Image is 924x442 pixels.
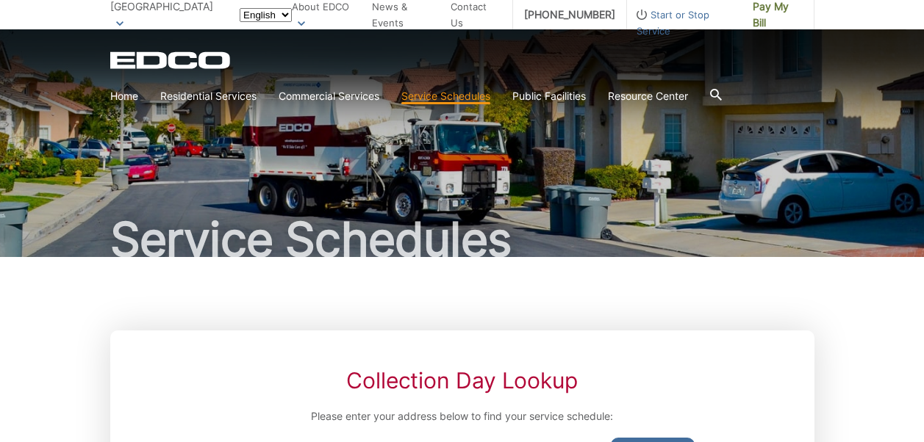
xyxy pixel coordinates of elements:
a: Resource Center [608,88,688,104]
select: Select a language [240,8,292,22]
a: Service Schedules [401,88,490,104]
a: Residential Services [160,88,257,104]
a: Home [110,88,138,104]
p: Please enter your address below to find your service schedule: [229,408,694,424]
h2: Collection Day Lookup [229,367,694,394]
a: Commercial Services [279,88,379,104]
a: EDCD logo. Return to the homepage. [110,51,232,69]
h1: Service Schedules [110,216,814,263]
a: Public Facilities [512,88,586,104]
